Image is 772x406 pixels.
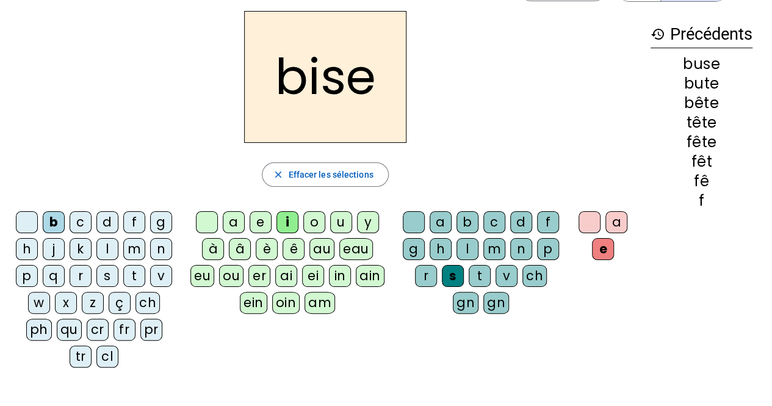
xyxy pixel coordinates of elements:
[651,194,752,208] div: f
[276,211,298,233] div: i
[55,292,77,314] div: x
[651,174,752,189] div: fê
[329,265,351,287] div: in
[96,211,118,233] div: d
[190,265,214,287] div: eu
[592,238,614,260] div: e
[651,21,752,48] h3: Précédents
[510,211,532,233] div: d
[43,238,65,260] div: j
[202,238,224,260] div: à
[510,238,532,260] div: n
[96,265,118,287] div: s
[123,238,145,260] div: m
[496,265,518,287] div: v
[240,292,267,314] div: ein
[430,211,452,233] div: a
[651,96,752,111] div: bête
[651,154,752,169] div: fêt
[275,265,297,287] div: ai
[456,238,478,260] div: l
[469,265,491,287] div: t
[537,211,559,233] div: f
[250,211,272,233] div: e
[283,238,305,260] div: ê
[522,265,547,287] div: ch
[357,211,379,233] div: y
[651,57,752,71] div: buse
[651,115,752,130] div: tête
[16,265,38,287] div: p
[229,238,251,260] div: â
[16,238,38,260] div: h
[26,319,52,341] div: ph
[150,211,172,233] div: g
[651,76,752,91] div: bute
[96,346,118,368] div: cl
[403,238,425,260] div: g
[415,265,437,287] div: r
[70,211,92,233] div: c
[651,27,665,42] mat-icon: history
[483,211,505,233] div: c
[123,265,145,287] div: t
[303,211,325,233] div: o
[456,211,478,233] div: b
[150,265,172,287] div: v
[57,319,82,341] div: qu
[114,319,135,341] div: fr
[339,238,373,260] div: eau
[483,238,505,260] div: m
[219,265,244,287] div: ou
[150,238,172,260] div: n
[140,319,162,341] div: pr
[605,211,627,233] div: a
[82,292,104,314] div: z
[356,265,384,287] div: ain
[43,265,65,287] div: q
[43,211,65,233] div: b
[651,135,752,150] div: fête
[302,265,324,287] div: ei
[262,162,388,187] button: Effacer les sélections
[109,292,131,314] div: ç
[272,169,283,180] mat-icon: close
[96,238,118,260] div: l
[70,265,92,287] div: r
[483,292,509,314] div: gn
[28,292,50,314] div: w
[70,238,92,260] div: k
[123,211,145,233] div: f
[248,265,270,287] div: er
[453,292,478,314] div: gn
[135,292,160,314] div: ch
[256,238,278,260] div: è
[288,167,373,182] span: Effacer les sélections
[223,211,245,233] div: a
[305,292,335,314] div: am
[244,11,406,143] h2: bise
[272,292,300,314] div: oin
[87,319,109,341] div: cr
[330,211,352,233] div: u
[70,346,92,368] div: tr
[309,238,334,260] div: au
[430,238,452,260] div: h
[442,265,464,287] div: s
[537,238,559,260] div: p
